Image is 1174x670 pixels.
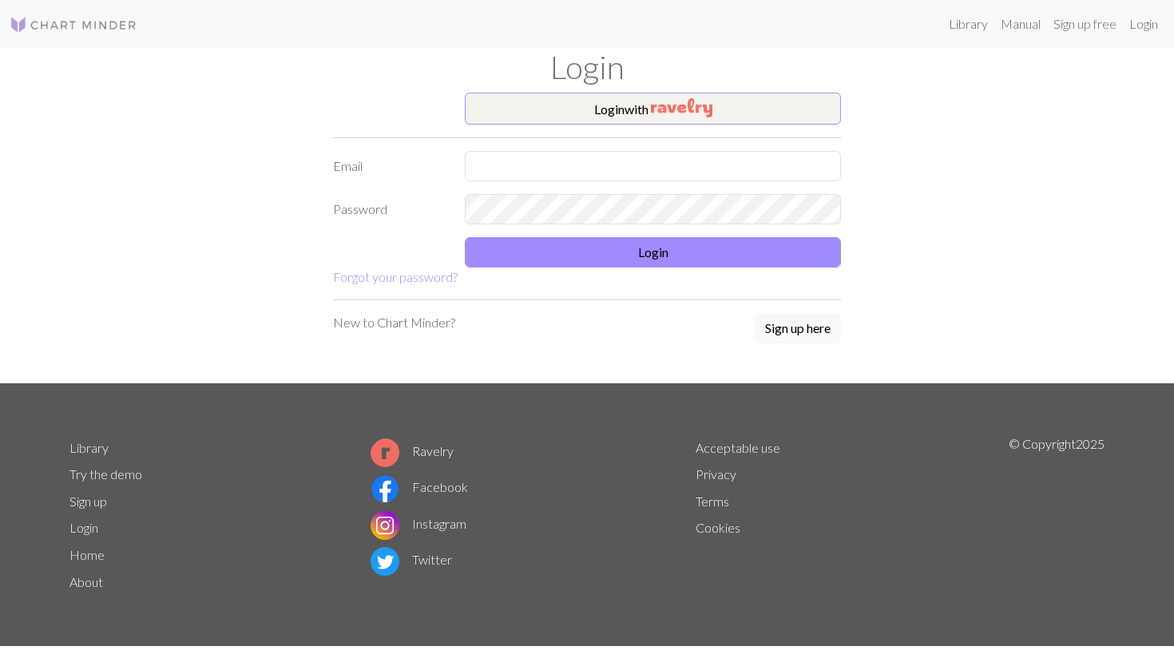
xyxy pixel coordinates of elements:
[323,151,455,181] label: Email
[371,474,399,503] img: Facebook logo
[371,479,468,494] a: Facebook
[69,440,109,455] a: Library
[60,48,1114,86] h1: Login
[69,494,107,509] a: Sign up
[755,313,841,343] button: Sign up here
[651,98,712,117] img: Ravelry
[696,466,736,482] a: Privacy
[371,438,399,467] img: Ravelry logo
[942,8,994,40] a: Library
[465,237,841,268] button: Login
[755,313,841,345] a: Sign up here
[323,194,455,224] label: Password
[69,547,105,562] a: Home
[69,574,103,589] a: About
[696,494,729,509] a: Terms
[333,313,455,332] p: New to Chart Minder?
[371,511,399,540] img: Instagram logo
[994,8,1047,40] a: Manual
[69,466,142,482] a: Try the demo
[371,552,452,567] a: Twitter
[1047,8,1123,40] a: Sign up free
[465,93,841,125] button: Loginwith
[371,547,399,576] img: Twitter logo
[69,520,98,535] a: Login
[10,15,137,34] img: Logo
[1123,8,1164,40] a: Login
[371,516,466,531] a: Instagram
[371,443,454,458] a: Ravelry
[333,269,458,284] a: Forgot your password?
[696,520,740,535] a: Cookies
[696,440,780,455] a: Acceptable use
[1009,434,1105,596] p: © Copyright 2025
